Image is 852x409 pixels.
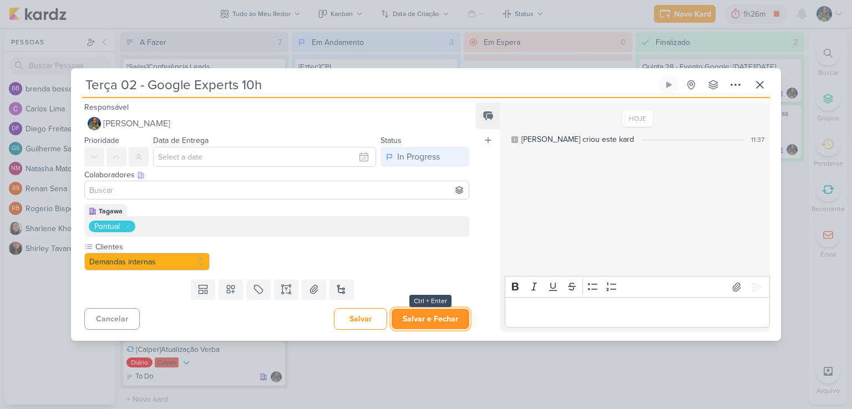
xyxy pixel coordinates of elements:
div: Ligar relógio [665,80,673,89]
div: In Progress [397,150,440,163]
div: Pontual [94,221,120,232]
img: Isabella Gutierres [88,117,101,130]
label: Responsável [84,103,129,112]
span: [PERSON_NAME] [103,117,170,130]
div: Ctrl + Enter [409,295,452,307]
input: Buscar [87,183,466,197]
div: Editor editing area: main [505,297,770,328]
div: 11:37 [751,135,764,145]
div: Colaboradores [84,169,469,181]
label: Prioridade [84,136,119,145]
div: [PERSON_NAME] criou este kard [521,134,634,145]
input: Kard Sem Título [82,75,657,95]
button: In Progress [381,147,469,167]
div: Tagawa [99,206,123,216]
button: Salvar e Fechar [392,309,469,329]
label: Clientes [94,241,210,253]
button: Demandas internas [84,253,210,270]
label: Data de Entrega [153,136,209,145]
input: Select a date [153,147,376,167]
button: Salvar [334,308,387,330]
label: Status [381,136,402,145]
button: [PERSON_NAME] [84,114,469,134]
button: Cancelar [84,308,140,330]
div: Editor toolbar [505,276,770,298]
